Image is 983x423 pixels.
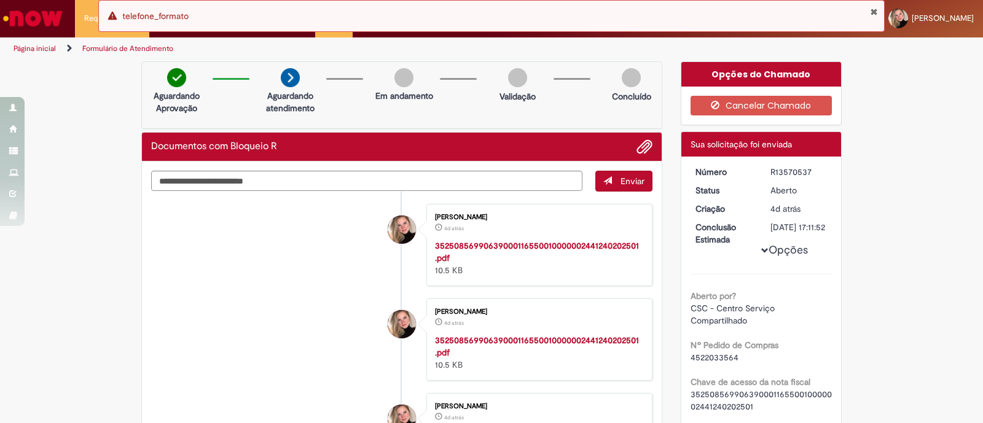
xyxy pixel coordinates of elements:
[444,414,464,421] span: 4d atrás
[9,37,646,60] ul: Trilhas de página
[686,184,762,196] dt: Status
[388,215,416,244] div: Bianca Stefanovicians
[508,68,527,87] img: img-circle-grey.png
[681,62,842,87] div: Opções do Chamado
[691,389,832,412] span: 35250856990639000116550010000002441240202501
[122,10,189,21] span: telefone_formato
[14,44,56,53] a: Página inicial
[435,240,639,263] a: 35250856990639000116550010000002441240202501.pdf
[770,221,828,233] div: [DATE] 17:11:52
[499,90,536,103] p: Validação
[151,141,277,152] h2: Documentos com Bloqueio R Histórico de tíquete
[770,184,828,196] div: Aberto
[84,12,127,25] span: Requisições
[444,319,464,327] time: 26/09/2025 13:10:35
[691,96,832,115] button: Cancelar Chamado
[636,139,652,155] button: Adicionar anexos
[770,203,828,215] div: 26/09/2025 13:11:49
[595,171,652,192] button: Enviar
[912,13,974,23] span: [PERSON_NAME]
[388,310,416,338] div: Bianca Stefanovicians
[444,225,464,232] time: 26/09/2025 13:10:39
[394,68,413,87] img: img-circle-grey.png
[435,214,640,221] div: [PERSON_NAME]
[375,90,433,102] p: Em andamento
[1,6,65,31] img: ServiceNow
[82,44,173,53] a: Formulário de Atendimento
[444,225,464,232] span: 4d atrás
[691,290,736,301] b: Aberto por?
[686,221,762,246] dt: Conclusão Estimada
[435,334,640,371] div: 10.5 KB
[444,319,464,327] span: 4d atrás
[686,166,762,178] dt: Número
[435,308,640,316] div: [PERSON_NAME]
[686,203,762,215] dt: Criação
[435,239,640,276] div: 10.5 KB
[435,403,640,410] div: [PERSON_NAME]
[281,68,300,87] img: arrow-next.png
[621,176,644,187] span: Enviar
[691,340,778,351] b: Nº Pedido de Compras
[770,166,828,178] div: R13570537
[691,352,738,363] span: 4522033564
[260,90,320,114] p: Aguardando atendimento
[612,90,651,103] p: Concluído
[435,335,639,358] a: 35250856990639000116550010000002441240202501.pdf
[622,68,641,87] img: img-circle-grey.png
[870,7,878,17] button: Fechar Notificação
[770,203,801,214] span: 4d atrás
[691,376,810,387] b: Chave de acesso da nota fiscal
[151,171,582,192] textarea: Digite sua mensagem aqui...
[691,303,777,326] span: CSC - Centro Serviço Compartilhado
[691,139,792,150] span: Sua solicitação foi enviada
[167,68,186,87] img: check-circle-green.png
[147,90,206,114] p: Aguardando Aprovação
[444,414,464,421] time: 26/09/2025 13:10:07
